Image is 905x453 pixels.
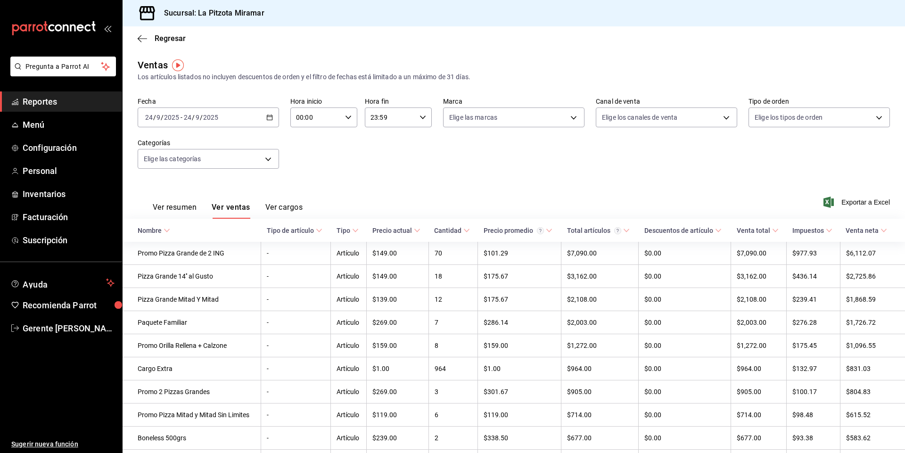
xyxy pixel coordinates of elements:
span: Nombre [138,227,170,234]
td: - [261,311,331,334]
td: $615.52 [840,404,905,427]
label: Canal de venta [596,98,737,105]
td: - [261,357,331,380]
div: Precio promedio [484,227,544,234]
td: $6,112.07 [840,242,905,265]
td: $149.00 [367,265,428,288]
div: Venta neta [846,227,879,234]
span: Precio actual [372,227,420,234]
input: -- [156,114,161,121]
td: $677.00 [561,427,639,450]
span: Regresar [155,34,186,43]
td: Artículo [331,265,367,288]
span: Elige las marcas [449,113,497,122]
td: $804.83 [840,380,905,404]
td: $93.38 [787,427,840,450]
td: $0.00 [639,288,731,311]
td: $714.00 [561,404,639,427]
td: $7,090.00 [561,242,639,265]
span: Gerente [PERSON_NAME] [23,322,115,335]
span: / [192,114,195,121]
td: $905.00 [561,380,639,404]
td: Artículo [331,427,367,450]
td: $0.00 [639,357,731,380]
td: $139.00 [367,288,428,311]
td: - [261,380,331,404]
td: 2 [428,427,477,450]
td: $1,272.00 [561,334,639,357]
span: Menú [23,118,115,131]
td: Promo Pizza Mitad y Mitad Sin Limites [123,404,261,427]
td: Artículo [331,334,367,357]
td: $964.00 [561,357,639,380]
div: Los artículos listados no incluyen descuentos de orden y el filtro de fechas está limitado a un m... [138,72,890,82]
td: $100.17 [787,380,840,404]
td: $2,108.00 [561,288,639,311]
button: open_drawer_menu [104,25,111,32]
span: Precio promedio [484,227,552,234]
span: Impuestos [792,227,832,234]
td: - [261,334,331,357]
td: $0.00 [639,311,731,334]
td: $119.00 [478,404,561,427]
button: Ver ventas [212,203,250,219]
button: Tooltip marker [172,59,184,71]
td: Paquete Familiar [123,311,261,334]
td: $831.03 [840,357,905,380]
span: Suscripción [23,234,115,247]
td: $159.00 [478,334,561,357]
div: Total artículos [567,227,621,234]
div: Precio actual [372,227,412,234]
span: Tipo [337,227,359,234]
td: Cargo Extra [123,357,261,380]
td: 18 [428,265,477,288]
td: $286.14 [478,311,561,334]
label: Marca [443,98,584,105]
button: Ver resumen [153,203,197,219]
span: / [161,114,164,121]
td: Pizza Grande Mitad Y Mitad [123,288,261,311]
td: 8 [428,334,477,357]
td: $436.14 [787,265,840,288]
td: $1,096.55 [840,334,905,357]
td: Artículo [331,404,367,427]
div: Cantidad [434,227,461,234]
span: Cantidad [434,227,470,234]
td: $0.00 [639,242,731,265]
label: Hora fin [365,98,432,105]
div: Descuentos de artículo [644,227,713,234]
div: Venta total [737,227,770,234]
td: $1,726.72 [840,311,905,334]
td: $239.00 [367,427,428,450]
span: Reportes [23,95,115,108]
label: Tipo de orden [749,98,890,105]
input: -- [195,114,200,121]
td: $0.00 [639,427,731,450]
span: Recomienda Parrot [23,299,115,312]
div: Nombre [138,227,162,234]
td: $3,162.00 [561,265,639,288]
span: / [200,114,203,121]
td: $677.00 [731,427,787,450]
td: - [261,288,331,311]
input: ---- [164,114,180,121]
td: Promo Orilla Rellena + Calzone [123,334,261,357]
td: 12 [428,288,477,311]
label: Fecha [138,98,279,105]
td: $269.00 [367,311,428,334]
td: $175.45 [787,334,840,357]
td: $0.00 [639,404,731,427]
td: Artículo [331,288,367,311]
td: $239.41 [787,288,840,311]
td: 964 [428,357,477,380]
td: - [261,427,331,450]
td: $977.93 [787,242,840,265]
td: Artículo [331,380,367,404]
span: Venta total [737,227,779,234]
td: $149.00 [367,242,428,265]
td: 7 [428,311,477,334]
span: Pregunta a Parrot AI [25,62,101,72]
button: Exportar a Excel [825,197,890,208]
span: Ayuda [23,277,102,288]
td: $714.00 [731,404,787,427]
